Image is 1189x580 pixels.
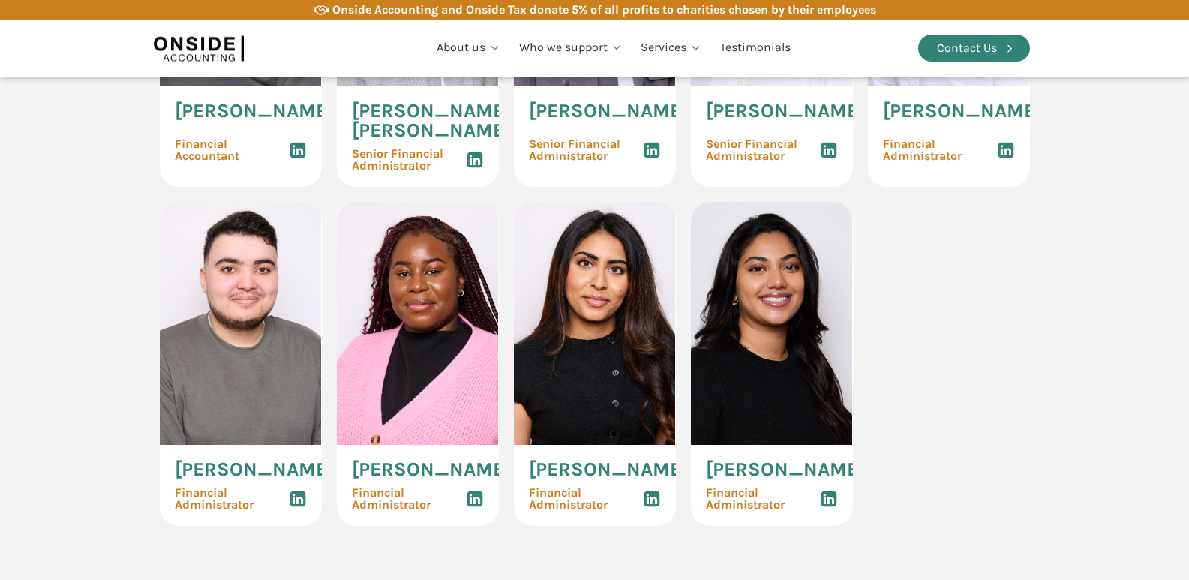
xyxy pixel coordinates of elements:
[918,35,1030,62] a: Contact Us
[711,23,800,74] a: Testimonials
[352,101,511,140] span: [PERSON_NAME] [PERSON_NAME]
[706,101,865,121] span: [PERSON_NAME]
[175,460,334,479] span: [PERSON_NAME]
[175,487,289,511] span: Financial Administrator
[529,101,688,121] span: [PERSON_NAME]
[352,487,466,511] span: Financial Administrator
[529,460,688,479] span: [PERSON_NAME]
[529,138,643,162] span: Senior Financial Administrator
[632,23,711,74] a: Services
[175,138,289,162] span: Financial Accountant
[937,38,997,58] div: Contact Us
[352,148,466,172] span: Senior Financial Administrator
[175,101,334,121] span: [PERSON_NAME]
[706,487,820,511] span: Financial Administrator
[154,31,244,65] img: Onside Accounting
[352,460,511,479] span: [PERSON_NAME]
[706,460,865,479] span: [PERSON_NAME]
[529,487,643,511] span: Financial Administrator
[428,23,510,74] a: About us
[706,138,820,162] span: Senior Financial Administrator
[883,101,1042,121] span: [PERSON_NAME]
[510,23,632,74] a: Who we support
[883,138,997,162] span: Financial Administrator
